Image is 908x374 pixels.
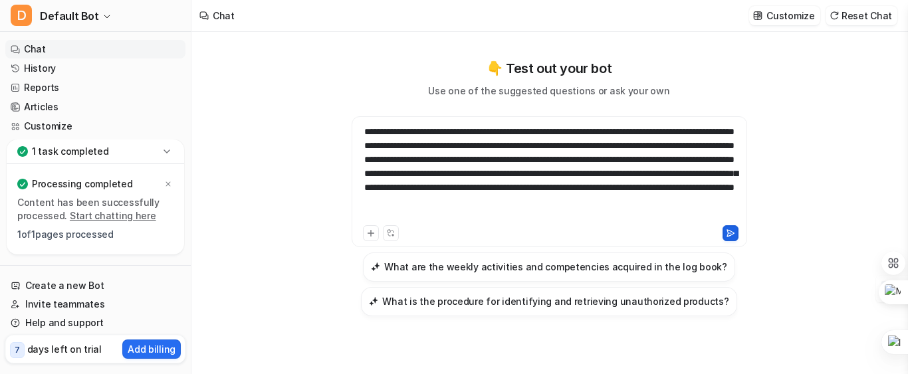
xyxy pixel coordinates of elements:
p: Processing completed [32,177,132,191]
a: Chat [5,40,185,58]
button: What are the weekly activities and competencies acquired in the log book?What are the weekly acti... [363,252,735,282]
p: 👇 Test out your bot [487,58,612,78]
button: Customize [749,6,820,25]
p: 1 of 1 pages processed [17,228,173,241]
a: Start chatting here [70,210,156,221]
img: What is the procedure for identifying and retrieving unauthorized products? [369,296,378,306]
img: What are the weekly activities and competencies acquired in the log book? [371,262,380,272]
h3: What is the procedure for identifying and retrieving unauthorized products? [382,294,729,308]
button: Add billing [122,339,181,359]
a: Invite teammates [5,295,185,314]
a: Customize [5,117,185,136]
p: Customize [766,9,814,23]
div: Chat [213,9,235,23]
img: reset [830,11,839,21]
button: Reset Chat [826,6,897,25]
a: History [5,59,185,78]
a: Reports [5,78,185,97]
p: Content has been successfully processed. [17,196,173,223]
img: customize [753,11,762,21]
a: Create a new Bot [5,276,185,295]
button: What is the procedure for identifying and retrieving unauthorized products?What is the procedure ... [361,287,737,316]
p: days left on trial [27,342,102,356]
a: Articles [5,98,185,116]
p: Add billing [128,342,175,356]
span: D [11,5,32,26]
p: Use one of the suggested questions or ask your own [428,84,669,98]
span: Default Bot [40,7,99,25]
p: 7 [15,344,20,356]
p: 1 task completed [32,145,109,158]
a: Help and support [5,314,185,332]
h3: What are the weekly activities and competencies acquired in the log book? [384,260,727,274]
